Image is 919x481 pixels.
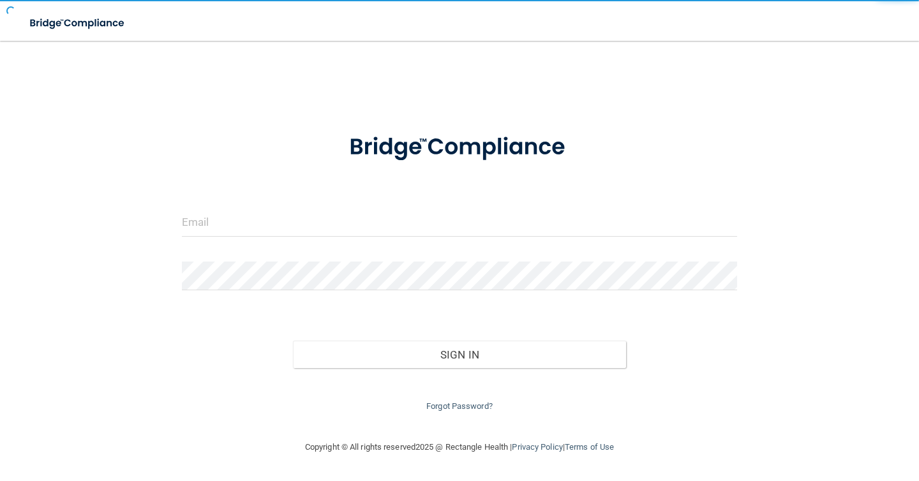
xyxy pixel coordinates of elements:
[293,341,626,369] button: Sign In
[182,208,737,237] input: Email
[565,442,614,452] a: Terms of Use
[325,117,594,177] img: bridge_compliance_login_screen.278c3ca4.svg
[227,427,692,468] div: Copyright © All rights reserved 2025 @ Rectangle Health | |
[426,401,493,411] a: Forgot Password?
[512,442,562,452] a: Privacy Policy
[19,10,137,36] img: bridge_compliance_login_screen.278c3ca4.svg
